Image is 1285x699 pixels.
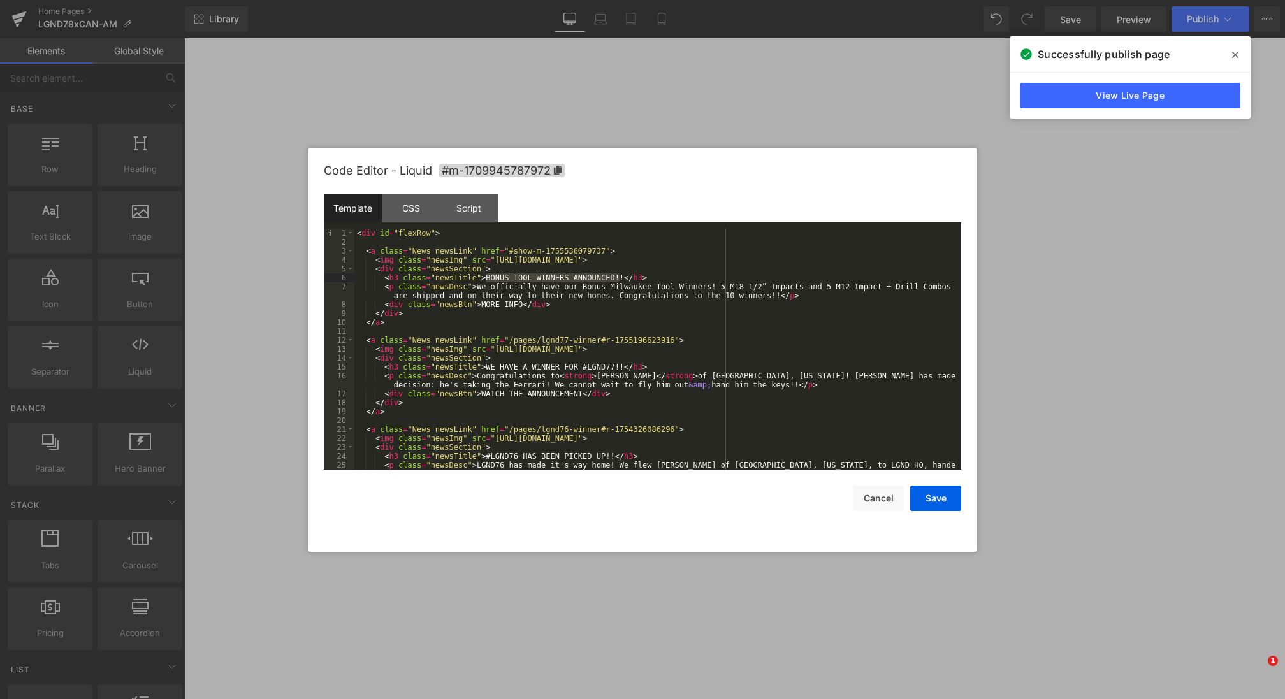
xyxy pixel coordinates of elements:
[324,282,354,300] div: 7
[324,425,354,434] div: 21
[324,389,354,398] div: 17
[324,318,354,327] div: 10
[324,300,354,309] div: 8
[324,461,354,479] div: 25
[324,309,354,318] div: 9
[439,164,565,177] span: Click to copy
[324,434,354,443] div: 22
[1268,656,1278,666] span: 1
[1020,83,1240,108] a: View Live Page
[324,247,354,256] div: 3
[910,486,961,511] button: Save
[324,363,354,371] div: 15
[324,229,354,238] div: 1
[324,398,354,407] div: 18
[324,336,354,345] div: 12
[324,256,354,264] div: 4
[324,443,354,452] div: 23
[324,327,354,336] div: 11
[382,194,440,222] div: CSS
[324,452,354,461] div: 24
[324,407,354,416] div: 19
[1038,47,1170,62] span: Successfully publish page
[1242,656,1272,686] iframe: Intercom live chat
[324,416,354,425] div: 20
[324,194,382,222] div: Template
[324,273,354,282] div: 6
[440,194,498,222] div: Script
[324,354,354,363] div: 14
[324,345,354,354] div: 13
[324,238,354,247] div: 2
[324,264,354,273] div: 5
[853,486,904,511] button: Cancel
[324,164,432,177] span: Code Editor - Liquid
[324,371,354,389] div: 16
